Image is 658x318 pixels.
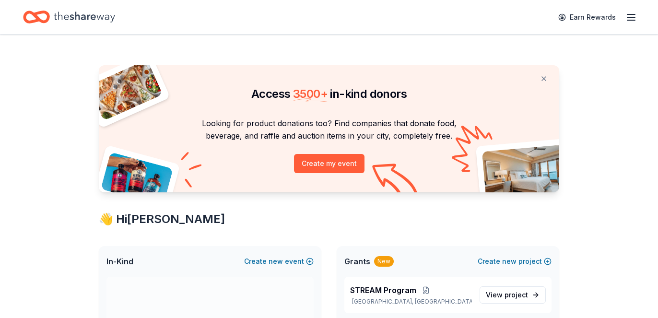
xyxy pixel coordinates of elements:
img: Pizza [88,59,163,121]
span: View [486,289,528,301]
span: STREAM Program [350,284,416,296]
span: Access in-kind donors [251,87,407,101]
a: View project [480,286,546,304]
span: Grants [344,256,370,267]
p: [GEOGRAPHIC_DATA], [GEOGRAPHIC_DATA] [350,298,472,306]
button: Createnewproject [478,256,552,267]
div: 👋 Hi [PERSON_NAME] [99,212,559,227]
p: Looking for product donations too? Find companies that donate food, beverage, and raffle and auct... [110,117,548,142]
button: Create my event [294,154,364,173]
a: Home [23,6,115,28]
button: Createnewevent [244,256,314,267]
span: new [269,256,283,267]
span: 3500 + [293,87,328,101]
img: Curvy arrow [372,164,420,200]
div: New [374,256,394,267]
a: Earn Rewards [552,9,622,26]
span: In-Kind [106,256,133,267]
span: new [502,256,517,267]
span: project [505,291,528,299]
